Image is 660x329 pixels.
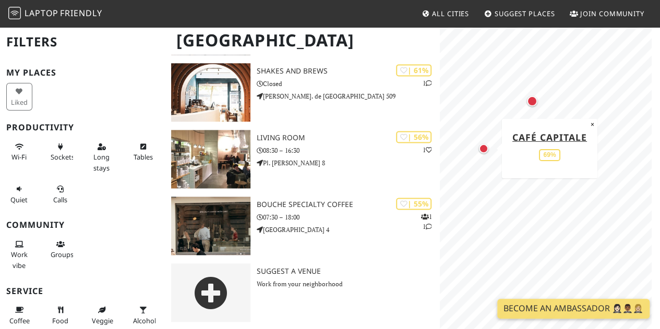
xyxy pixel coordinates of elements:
a: Living Room | 56% 1 Living Room 08:30 – 16:30 Pl. [PERSON_NAME] 8 [165,130,440,188]
span: All Cities [432,9,469,18]
span: Work-friendly tables [133,152,152,162]
span: Alcohol [133,316,156,325]
div: | 55% [396,198,431,210]
h3: Productivity [6,123,159,132]
a: Become an Ambassador 🤵🏻‍♀️🤵🏾‍♂️🤵🏼‍♀️ [497,299,650,319]
p: 1 1 [421,212,431,231]
a: All Cities [417,4,473,23]
button: Calls [47,180,74,208]
span: Food [52,316,68,325]
p: Pl. [PERSON_NAME] 8 [257,158,440,168]
button: Tables [130,138,156,166]
div: 69% [539,149,560,161]
button: Sockets [47,138,74,166]
h3: My Places [6,68,159,78]
p: 08:30 – 16:30 [257,145,440,155]
h2: Filters [6,26,159,58]
span: Suggest Places [495,9,555,18]
button: Quiet [6,180,32,208]
div: | 56% [396,131,431,143]
button: Groups [47,236,74,263]
span: Group tables [51,250,74,259]
img: BOUCHE Specialty Coffee [171,197,250,255]
button: Wi-Fi [6,138,32,166]
p: 07:30 – 18:00 [257,212,440,222]
span: Veggie [92,316,113,325]
a: Suggest Places [480,4,559,23]
button: Close popup [587,118,597,130]
img: Shakes and Brews [171,63,250,121]
h3: Service [6,286,159,296]
p: Closed [257,79,440,89]
span: People working [11,250,28,270]
button: Food [47,301,74,329]
p: [PERSON_NAME]. de [GEOGRAPHIC_DATA] 509 [257,91,440,101]
span: Quiet [10,195,28,204]
a: Suggest a Venue Work from your neighborhood [165,263,440,322]
button: Work vibe [6,236,32,274]
span: Coffee [9,316,30,325]
span: Laptop [25,7,58,19]
button: Veggie [89,301,115,329]
a: LaptopFriendly LaptopFriendly [8,5,102,23]
span: Join Community [580,9,644,18]
span: Stable Wi-Fi [11,152,27,162]
p: [GEOGRAPHIC_DATA] 4 [257,225,440,235]
p: 1 [422,145,431,155]
a: Shakes and Brews | 61% 1 Shakes and Brews Closed [PERSON_NAME]. de [GEOGRAPHIC_DATA] 509 [165,63,440,121]
h3: Community [6,220,159,230]
h3: Suggest a Venue [257,267,440,276]
img: LaptopFriendly [8,7,21,19]
img: gray-place-d2bdb4477600e061c01bd816cc0f2ef0cfcb1ca9e3ad78868dd16fb2af073a21.png [171,263,250,322]
span: Power sockets [51,152,75,162]
p: Work from your neighborhood [257,279,440,289]
img: Living Room [171,130,250,188]
h3: Shakes and Brews [257,67,440,76]
div: Map marker [477,142,490,155]
div: Map marker [525,94,539,108]
h1: [GEOGRAPHIC_DATA] [168,26,438,55]
span: Long stays [93,152,110,172]
button: Long stays [89,138,115,176]
div: | 61% [396,64,431,76]
button: Alcohol [130,301,156,329]
p: 1 [422,78,431,88]
h3: Living Room [257,133,440,142]
span: Friendly [60,7,102,19]
span: Video/audio calls [53,195,67,204]
button: Coffee [6,301,32,329]
a: Café Capitale [512,130,587,143]
h3: BOUCHE Specialty Coffee [257,200,440,209]
a: BOUCHE Specialty Coffee | 55% 11 BOUCHE Specialty Coffee 07:30 – 18:00 [GEOGRAPHIC_DATA] 4 [165,197,440,255]
a: Join Community [566,4,649,23]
